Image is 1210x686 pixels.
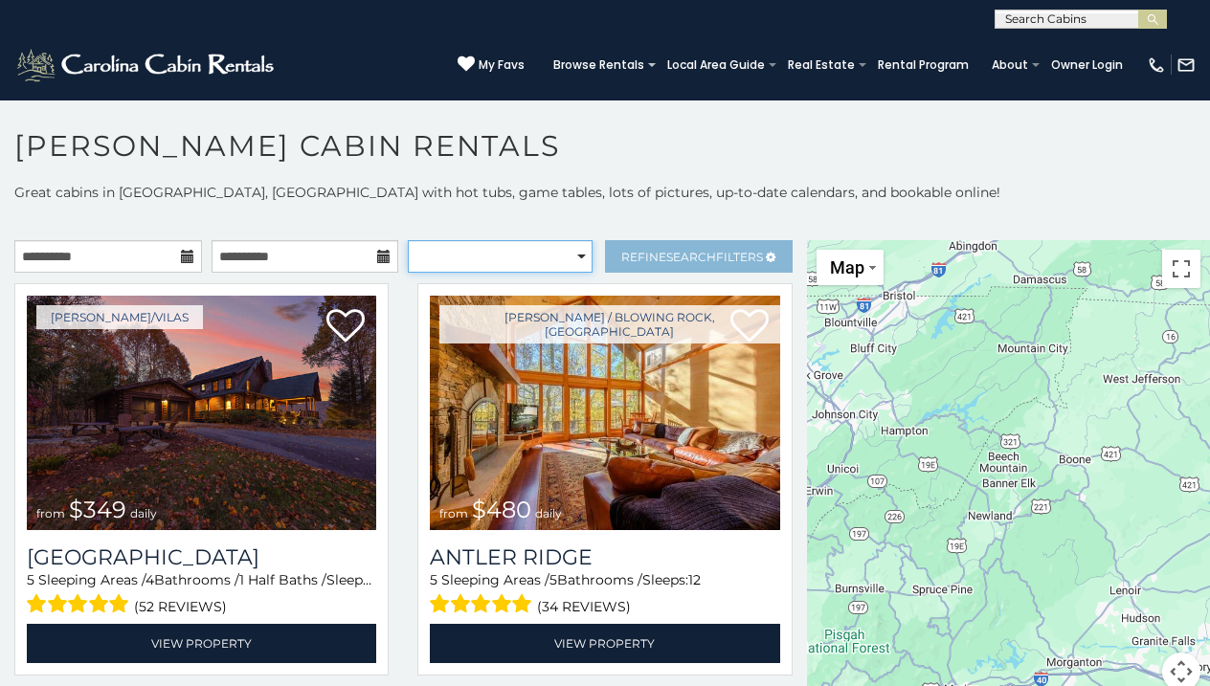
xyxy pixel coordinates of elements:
span: Refine Filters [621,250,763,264]
div: Sleeping Areas / Bathrooms / Sleeps: [27,570,376,619]
button: Toggle fullscreen view [1162,250,1200,288]
span: 5 [549,571,557,588]
span: 5 [430,571,437,588]
button: Change map style [817,250,884,285]
span: Search [666,250,716,264]
a: Antler Ridge [430,544,779,570]
a: Local Area Guide [658,52,774,78]
span: daily [130,506,157,520]
span: 5 [27,571,34,588]
img: Antler Ridge [430,296,779,530]
span: $349 [69,496,126,523]
a: Add to favorites [326,307,365,347]
span: (34 reviews) [537,594,631,619]
span: 12 [372,571,385,588]
span: 1 Half Baths / [239,571,326,588]
img: White-1-2.png [14,46,280,84]
span: Map [830,257,864,277]
a: Diamond Creek Lodge from $349 daily [27,296,376,530]
h3: Diamond Creek Lodge [27,544,376,570]
span: daily [535,506,562,520]
a: Rental Program [868,52,978,78]
span: (52 reviews) [134,594,227,619]
a: View Property [27,624,376,663]
span: 12 [688,571,701,588]
img: mail-regular-white.png [1176,55,1196,75]
a: RefineSearchFilters [605,240,793,273]
a: About [982,52,1038,78]
span: 4 [146,571,154,588]
a: View Property [430,624,779,663]
a: Browse Rentals [544,52,654,78]
a: My Favs [458,55,525,75]
img: Diamond Creek Lodge [27,296,376,530]
img: phone-regular-white.png [1147,55,1166,75]
div: Sleeping Areas / Bathrooms / Sleeps: [430,570,779,619]
a: Antler Ridge from $480 daily [430,296,779,530]
a: [GEOGRAPHIC_DATA] [27,544,376,570]
a: Real Estate [778,52,864,78]
a: [PERSON_NAME]/Vilas [36,305,203,329]
span: $480 [472,496,531,523]
span: from [439,506,468,520]
span: My Favs [479,56,525,74]
span: from [36,506,65,520]
a: [PERSON_NAME] / Blowing Rock, [GEOGRAPHIC_DATA] [439,305,779,343]
a: Owner Login [1042,52,1132,78]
